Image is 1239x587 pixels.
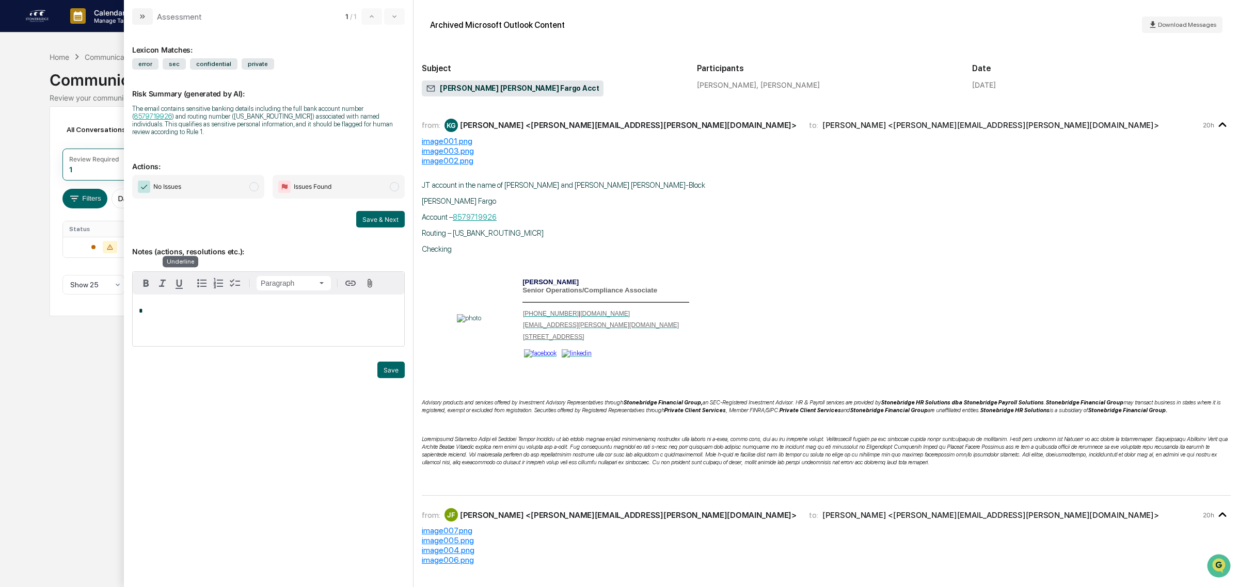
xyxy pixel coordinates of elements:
img: linkedin [562,349,592,357]
a: facebook [524,349,557,357]
a: 🖐️Preclearance [6,126,71,144]
span: Checking [422,244,452,254]
div: Assessment [157,12,202,22]
a: [DOMAIN_NAME] [580,309,630,317]
button: Underline [171,275,187,291]
div: Home [50,53,69,61]
div: image005.png [422,535,1231,545]
span: No Issues [153,182,181,192]
div: Underline [163,256,198,267]
b: Stonebridge Financial Group [1045,399,1123,406]
a: 8579719926 [453,213,497,222]
b: Stonebridge Financial Group [850,407,928,414]
div: JF [444,508,458,521]
button: Attach files [361,276,379,290]
button: Date:[DATE] - [DATE] [112,189,196,208]
button: Filters [62,189,107,208]
b: Stonebridge Financial Group, [623,399,703,406]
button: Save & Next [356,211,405,227]
a: [STREET_ADDRESS] [523,333,584,340]
span: [PERSON_NAME] Fargo [422,197,496,206]
th: Status [63,221,146,237]
div: Archived Microsoft Outlook Content [430,20,565,30]
a: 8579719926 [134,112,172,120]
img: Flag [278,181,291,193]
b: Stonebridge Financial Group. [1088,407,1167,414]
span: Advisory products and services offered by Investment Advisory Representatives through an SEC-Regi... [422,399,1220,414]
time: Monday, October 13, 2025 at 1:41:41 PM [1203,121,1214,129]
div: [PERSON_NAME], [PERSON_NAME] [697,80,956,89]
div: We're available if you need us! [35,89,131,97]
div: The email contains sensitive banking details including the full bank account number ( ) and routi... [132,105,405,136]
div: [PERSON_NAME] <[PERSON_NAME][EMAIL_ADDRESS][PERSON_NAME][DOMAIN_NAME]> [822,510,1159,520]
img: 1746055101610-c473b297-6a78-478c-a979-82029cc54cd1 [10,79,29,97]
div: Lexicon Matches: [132,33,405,54]
div: KG [444,119,458,132]
img: photo [457,314,481,322]
div: [DATE] [972,80,996,89]
span: error [132,58,158,70]
a: [EMAIL_ADDRESS][PERSON_NAME][DOMAIN_NAME] [523,321,679,329]
h2: Participants [697,63,956,73]
span: [PERSON_NAME] [PERSON_NAME] Fargo Acct [426,84,599,94]
p: Manage Tasks [86,17,138,24]
span: [PERSON_NAME] [522,278,579,286]
div: 1 [69,165,72,174]
a: 🗄️Attestations [71,126,132,144]
div: image001.png [422,136,1231,146]
span: Routing – [US_BANK_ROUTING_MICR] [422,229,544,238]
div: Review your communication records across channels [50,93,1189,102]
span: | [579,310,580,317]
span: 1 [345,12,348,21]
p: Actions: [132,150,405,171]
span: private [242,58,274,70]
a: Powered byPylon [73,174,125,183]
div: All Conversations [62,121,140,138]
span: from: [422,510,440,520]
b: Private Client Services [664,407,726,414]
img: facebook [524,349,557,357]
img: Checkmark [138,181,150,193]
p: Calendar [86,8,138,17]
b: Private Client Services [780,407,841,414]
a: [PHONE_NUMBER] [523,309,579,317]
a: 🔎Data Lookup [6,145,69,164]
span: Issues Found [294,182,331,192]
div: Review Required [69,155,119,163]
div: image006.png [422,555,1231,565]
p: Risk Summary (generated by AI): [132,77,405,98]
h2: Date [972,63,1231,73]
div: Communications Archive [85,53,168,61]
div: [PERSON_NAME] <[PERSON_NAME][EMAIL_ADDRESS][PERSON_NAME][DOMAIN_NAME]> [822,120,1159,130]
button: Italic [154,275,171,291]
h2: Subject [422,63,680,73]
div: [PERSON_NAME] <[PERSON_NAME][EMAIL_ADDRESS][PERSON_NAME][DOMAIN_NAME]> [460,510,797,520]
a: linkedin [562,349,592,357]
span: Pylon [103,175,125,183]
button: Bold [138,275,154,291]
div: image002.png [422,156,1231,166]
b: Stonebridge HR Solutions dba Stonebridge Payroll Solutions [881,399,1044,406]
button: Save [377,362,405,378]
span: to: [809,120,818,130]
div: 🗄️ [75,131,83,139]
span: Senior Operations/Compliance Associate [522,286,657,294]
button: Download Messages [1142,17,1222,33]
span: confidential [190,58,237,70]
span: Loremipsumd Sitametco Adipi eli Seddoei Tempor Incididu ut lab etdolo magnaa eni/ad minimveniamq ... [422,436,1228,466]
p: How can we help? [10,22,188,38]
div: image007.png [422,526,1231,535]
button: Block type [257,276,331,290]
span: Account – [422,213,497,222]
span: / 1 [350,12,359,21]
div: Communications Archive [50,62,1189,89]
time: Monday, October 13, 2025 at 1:45:14 PM [1203,511,1214,519]
p: Notes (actions, resolutions etc.): [132,235,405,256]
iframe: Open customer support [1206,553,1234,581]
span: sec [163,58,186,70]
span: [EMAIL_ADDRESS][PERSON_NAME][DOMAIN_NAME] [523,321,679,329]
span: Preclearance [21,130,67,140]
